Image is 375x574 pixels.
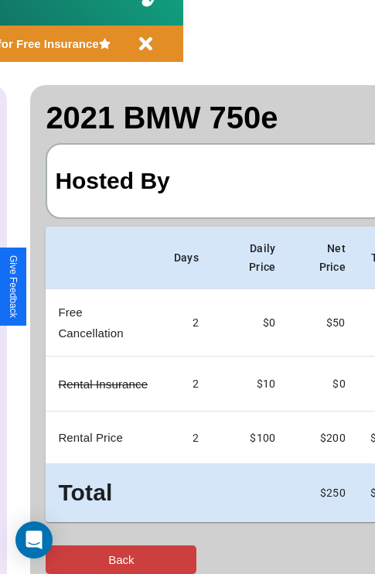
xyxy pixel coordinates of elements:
[288,464,358,522] td: $ 250
[288,227,358,289] th: Net Price
[288,357,358,412] td: $ 0
[162,289,211,357] td: 2
[211,289,288,357] td: $0
[55,152,169,210] h3: Hosted By
[211,357,288,412] td: $10
[211,412,288,464] td: $ 100
[8,255,19,318] div: Give Feedback
[162,227,211,289] th: Days
[58,302,149,343] p: Free Cancellation
[211,227,288,289] th: Daily Price
[162,357,211,412] td: 2
[58,374,149,395] p: Rental Insurance
[162,412,211,464] td: 2
[58,427,149,448] p: Rental Price
[58,477,149,510] h3: Total
[288,412,358,464] td: $ 200
[288,289,358,357] td: $ 50
[15,521,53,559] div: Open Intercom Messenger
[46,545,196,574] button: Back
